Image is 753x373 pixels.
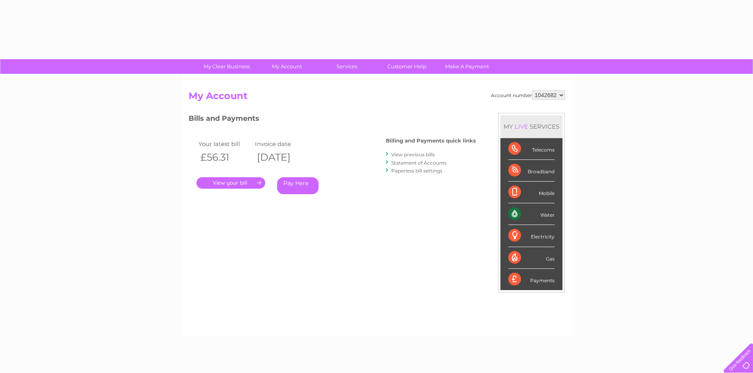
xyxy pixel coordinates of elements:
[508,247,555,269] div: Gas
[513,123,530,130] div: LIVE
[508,269,555,290] div: Payments
[196,139,253,149] td: Your latest bill
[391,160,447,166] a: Statement of Accounts
[508,182,555,203] div: Mobile
[253,149,310,165] th: [DATE]
[196,149,253,165] th: £56.31
[194,59,259,74] a: My Clear Business
[253,139,310,149] td: Invoice date
[189,113,476,127] h3: Bills and Payments
[508,138,555,160] div: Telecoms
[508,225,555,247] div: Electricity
[386,138,476,144] h4: Billing and Payments quick links
[391,168,442,174] a: Paperless bill settings
[277,177,319,194] a: Pay Here
[508,160,555,182] div: Broadband
[434,59,500,74] a: Make A Payment
[391,152,435,157] a: View previous bills
[314,59,379,74] a: Services
[254,59,319,74] a: My Account
[500,115,562,138] div: MY SERVICES
[374,59,440,74] a: Customer Help
[196,177,265,189] a: .
[189,90,565,105] h2: My Account
[491,90,565,100] div: Account number
[508,203,555,225] div: Water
